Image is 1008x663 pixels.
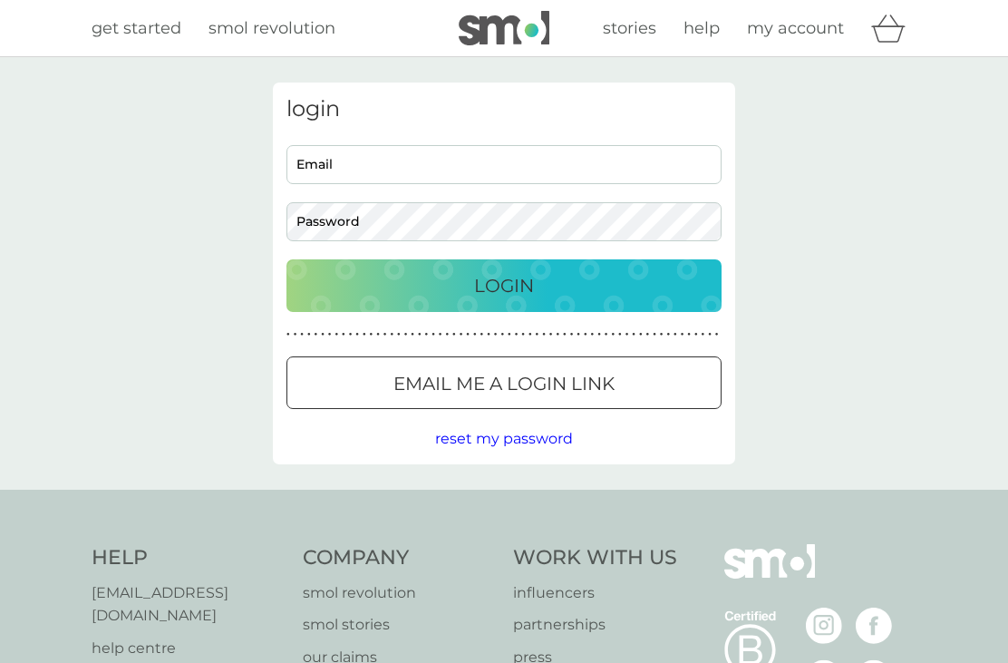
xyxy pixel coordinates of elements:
[208,18,335,38] span: smol revolution
[435,430,573,447] span: reset my password
[542,330,546,339] p: ●
[603,18,656,38] span: stories
[303,581,496,605] a: smol revolution
[715,330,719,339] p: ●
[618,330,622,339] p: ●
[92,18,181,38] span: get started
[639,330,643,339] p: ●
[605,330,608,339] p: ●
[660,330,664,339] p: ●
[591,330,595,339] p: ●
[632,330,635,339] p: ●
[328,330,332,339] p: ●
[92,15,181,42] a: get started
[513,544,677,572] h4: Work With Us
[418,330,422,339] p: ●
[603,15,656,42] a: stories
[694,330,698,339] p: ●
[92,544,285,572] h4: Help
[577,330,580,339] p: ●
[208,15,335,42] a: smol revolution
[439,330,442,339] p: ●
[342,330,345,339] p: ●
[363,330,366,339] p: ●
[687,330,691,339] p: ●
[92,637,285,660] a: help centre
[653,330,656,339] p: ●
[466,330,470,339] p: ●
[674,330,677,339] p: ●
[666,330,670,339] p: ●
[856,608,892,644] img: visit the smol Facebook page
[806,608,842,644] img: visit the smol Instagram page
[460,330,463,339] p: ●
[563,330,567,339] p: ●
[487,330,490,339] p: ●
[681,330,684,339] p: ●
[349,330,353,339] p: ●
[683,15,720,42] a: help
[459,11,549,45] img: smol
[702,330,705,339] p: ●
[724,544,815,606] img: smol
[747,18,844,38] span: my account
[307,330,311,339] p: ●
[376,330,380,339] p: ●
[536,330,539,339] p: ●
[480,330,484,339] p: ●
[452,330,456,339] p: ●
[355,330,359,339] p: ●
[286,356,722,409] button: Email me a login link
[556,330,559,339] p: ●
[92,581,285,628] a: [EMAIL_ADDRESS][DOMAIN_NAME]
[397,330,401,339] p: ●
[494,330,498,339] p: ●
[315,330,318,339] p: ●
[611,330,615,339] p: ●
[445,330,449,339] p: ●
[425,330,429,339] p: ●
[521,330,525,339] p: ●
[528,330,532,339] p: ●
[334,330,338,339] p: ●
[871,10,916,46] div: basket
[513,581,677,605] a: influencers
[286,330,290,339] p: ●
[321,330,325,339] p: ●
[747,15,844,42] a: my account
[286,259,722,312] button: Login
[303,613,496,637] a: smol stories
[286,96,722,122] h3: login
[474,271,534,300] p: Login
[435,427,573,451] button: reset my password
[570,330,574,339] p: ●
[393,369,615,398] p: Email me a login link
[508,330,511,339] p: ●
[431,330,435,339] p: ●
[411,330,414,339] p: ●
[500,330,504,339] p: ●
[646,330,650,339] p: ●
[294,330,297,339] p: ●
[390,330,393,339] p: ●
[370,330,373,339] p: ●
[513,613,677,637] a: partnerships
[303,544,496,572] h4: Company
[584,330,587,339] p: ●
[625,330,629,339] p: ●
[515,330,519,339] p: ●
[404,330,408,339] p: ●
[597,330,601,339] p: ●
[300,330,304,339] p: ●
[708,330,712,339] p: ●
[549,330,553,339] p: ●
[383,330,387,339] p: ●
[473,330,477,339] p: ●
[683,18,720,38] span: help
